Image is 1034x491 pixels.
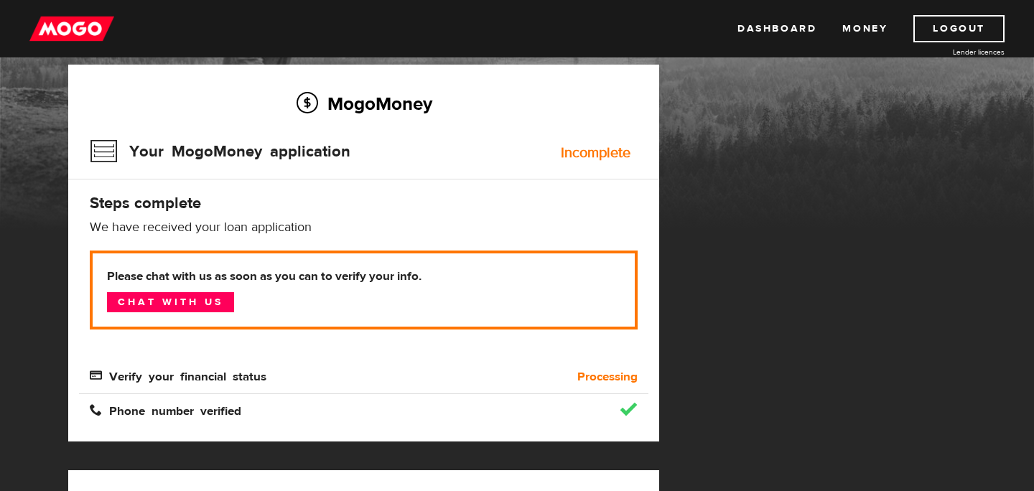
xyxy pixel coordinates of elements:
a: Logout [913,15,1005,42]
a: Lender licences [897,47,1005,57]
h4: Steps complete [90,193,638,213]
a: Dashboard [737,15,816,42]
a: Chat with us [107,292,234,312]
p: We have received your loan application [90,219,638,236]
a: Money [842,15,888,42]
b: Processing [577,368,638,385]
b: Please chat with us as soon as you can to verify your info. [107,268,620,285]
img: mogo_logo-11ee424be714fa7cbb0f0f49df9e16ec.png [29,15,114,42]
span: Verify your financial status [90,369,266,381]
iframe: LiveChat chat widget [747,157,1034,491]
span: Phone number verified [90,403,241,416]
h2: MogoMoney [90,88,638,118]
div: Incomplete [561,146,630,160]
h3: Your MogoMoney application [90,133,350,170]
